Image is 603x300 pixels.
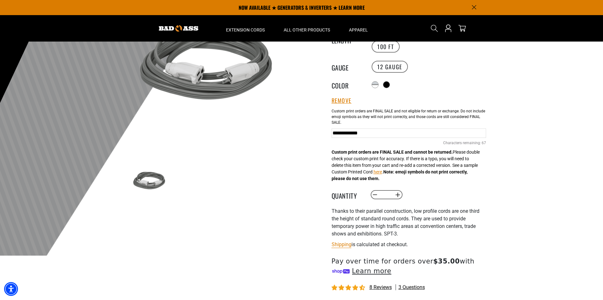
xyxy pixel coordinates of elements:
span: All Other Products [284,27,330,33]
span: Characters remaining: [443,141,481,145]
label: 100 FT [372,41,400,53]
span: 8 reviews [369,284,392,290]
summary: Apparel [339,15,377,42]
legend: Gauge [332,63,363,71]
label: 12 Gauge [372,61,408,73]
a: Open this option [443,15,453,42]
a: cart [457,25,467,32]
span: Extension Cords [226,27,265,33]
a: Shipping [332,241,351,247]
img: grey & white [131,163,168,199]
legend: Color [332,81,363,89]
button: Remove [332,97,352,104]
div: is calculated at checkout. [332,240,486,249]
span: 4.50 stars [332,285,366,291]
p: Thanks to their parallel construction, low profile cords are one third the height of standard rou... [332,207,486,238]
span: Apparel [349,27,368,33]
img: Bad Ass Extension Cords [159,25,198,32]
button: here [374,169,382,175]
label: Quantity [332,191,363,199]
legend: Length [332,36,363,44]
strong: Note: emoji symbols do not print correctly, please do not use them. [332,169,467,181]
summary: Search [429,23,439,33]
div: Accessibility Menu [4,282,18,296]
summary: Extension Cords [217,15,274,42]
span: 67 [482,140,486,146]
summary: All Other Products [274,15,339,42]
span: 3 questions [398,284,425,291]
